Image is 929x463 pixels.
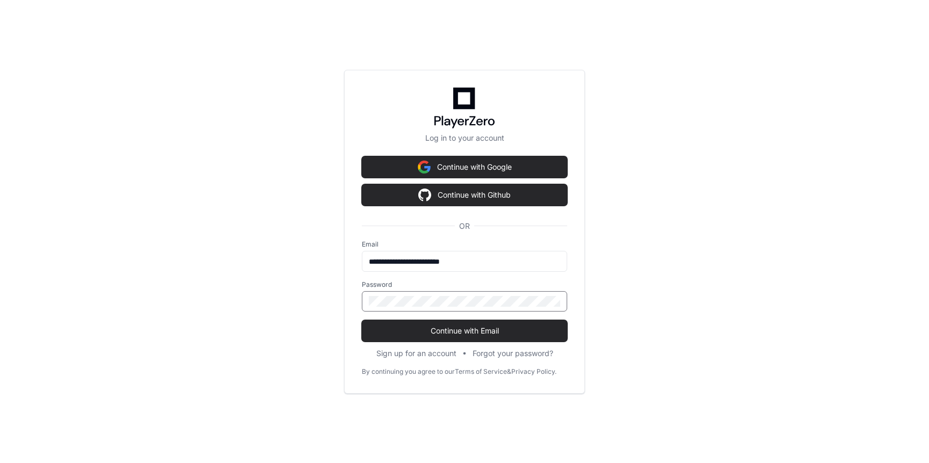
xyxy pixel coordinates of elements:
[362,320,567,342] button: Continue with Email
[362,184,567,206] button: Continue with Github
[473,348,553,359] button: Forgot your password?
[507,367,511,376] div: &
[362,325,567,336] span: Continue with Email
[511,367,556,376] a: Privacy Policy.
[362,280,567,289] label: Password
[362,367,455,376] div: By continuing you agree to our
[418,156,431,178] img: Sign in with google
[376,348,456,359] button: Sign up for an account
[362,240,567,249] label: Email
[455,221,474,231] span: OR
[362,156,567,178] button: Continue with Google
[418,184,431,206] img: Sign in with google
[362,133,567,143] p: Log in to your account
[455,367,507,376] a: Terms of Service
